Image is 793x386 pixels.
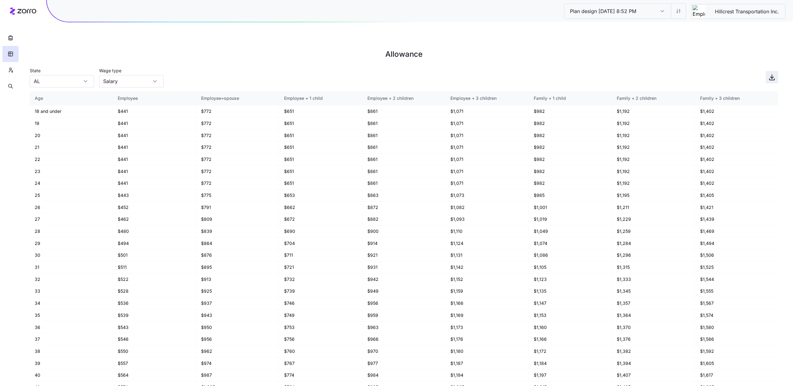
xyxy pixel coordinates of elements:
[30,118,113,130] td: 19
[113,213,196,225] td: $462
[695,261,778,273] td: $1,525
[695,333,778,345] td: $1,586
[99,67,121,74] label: Wage type
[445,202,528,214] td: $1,082
[279,273,362,286] td: $732
[196,130,279,142] td: $772
[30,202,113,214] td: 26
[445,213,528,225] td: $1,093
[279,249,362,261] td: $711
[30,213,113,225] td: 27
[196,237,279,250] td: $864
[671,4,686,19] button: Settings
[445,322,528,334] td: $1,173
[30,261,113,273] td: 31
[695,177,778,189] td: $1,402
[529,105,612,118] td: $982
[695,285,778,297] td: $1,555
[529,130,612,142] td: $982
[445,189,528,202] td: $1,073
[279,130,362,142] td: $651
[529,202,612,214] td: $1,001
[196,297,279,309] td: $937
[529,273,612,286] td: $1,123
[445,105,528,118] td: $1,071
[30,369,113,381] td: 40
[196,309,279,322] td: $943
[445,261,528,273] td: $1,142
[279,309,362,322] td: $749
[695,309,778,322] td: $1,574
[445,225,528,237] td: $1,110
[612,357,695,370] td: $1,394
[445,130,528,142] td: $1,071
[279,369,362,381] td: $774
[30,105,113,118] td: 18 and under
[113,141,196,153] td: $441
[445,297,528,309] td: $1,166
[35,95,107,102] div: Age
[196,249,279,261] td: $876
[445,285,528,297] td: $1,159
[695,357,778,370] td: $1,605
[30,357,113,370] td: 39
[279,177,362,189] td: $651
[113,225,196,237] td: $480
[612,285,695,297] td: $1,345
[113,357,196,370] td: $557
[279,297,362,309] td: $746
[30,273,113,286] td: 32
[279,189,362,202] td: $653
[445,153,528,166] td: $1,071
[113,333,196,345] td: $546
[113,202,196,214] td: $452
[362,285,445,297] td: $949
[113,345,196,357] td: $550
[612,345,695,357] td: $1,382
[113,322,196,334] td: $543
[612,118,695,130] td: $1,192
[529,189,612,202] td: $985
[695,225,778,237] td: $1,469
[695,118,778,130] td: $1,402
[529,141,612,153] td: $982
[445,309,528,322] td: $1,169
[612,141,695,153] td: $1,192
[30,237,113,250] td: 29
[201,95,274,102] div: Employee+spouse
[612,153,695,166] td: $1,192
[196,345,279,357] td: $962
[445,369,528,381] td: $1,194
[113,130,196,142] td: $441
[30,333,113,345] td: 37
[529,166,612,178] td: $982
[710,8,784,16] span: Hillcrest Transportation Inc.
[362,189,445,202] td: $863
[279,345,362,357] td: $760
[529,118,612,130] td: $982
[445,345,528,357] td: $1,180
[529,213,612,225] td: $1,019
[196,285,279,297] td: $925
[445,273,528,286] td: $1,152
[30,177,113,189] td: 24
[30,345,113,357] td: 38
[695,322,778,334] td: $1,580
[113,118,196,130] td: $441
[279,141,362,153] td: $651
[534,95,607,102] div: Family + 1 child
[113,309,196,322] td: $539
[196,333,279,345] td: $956
[30,67,41,74] label: State
[30,249,113,261] td: 30
[445,166,528,178] td: $1,071
[196,166,279,178] td: $772
[695,105,778,118] td: $1,402
[113,166,196,178] td: $441
[113,249,196,261] td: $501
[445,118,528,130] td: $1,071
[30,47,778,62] h1: Allowance
[113,237,196,250] td: $494
[445,357,528,370] td: $1,187
[113,369,196,381] td: $564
